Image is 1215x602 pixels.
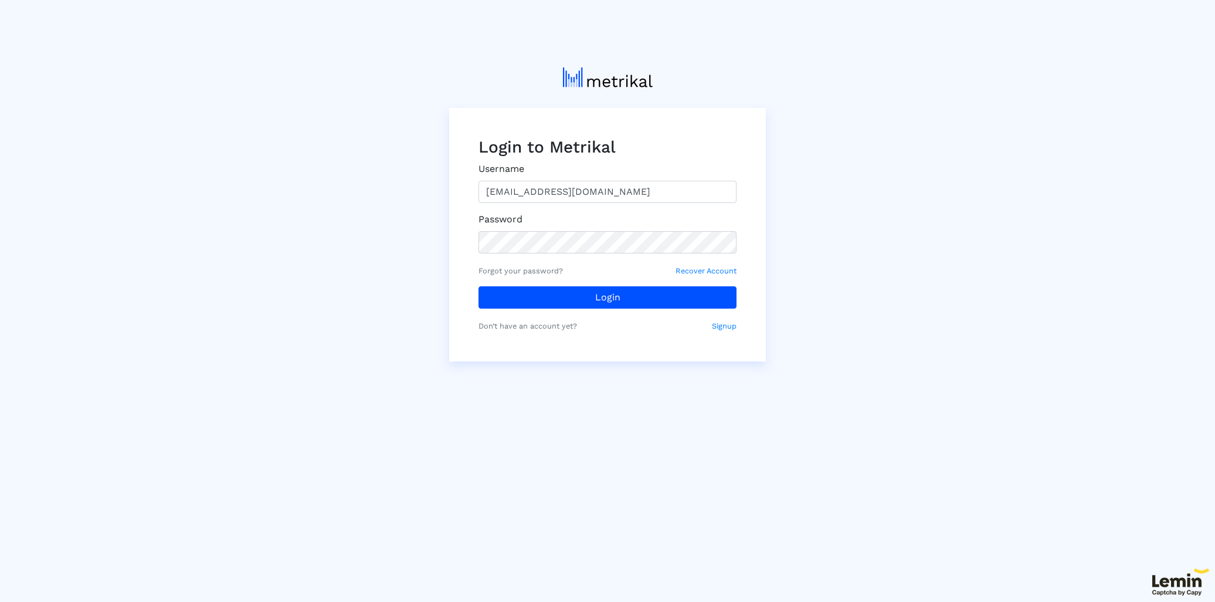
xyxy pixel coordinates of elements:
[478,265,563,276] small: Forgot your password?
[563,67,653,87] img: metrical-logo-light.png
[712,320,737,332] small: Signup
[478,137,737,157] h3: Login to Metrikal
[676,265,737,276] small: Recover Account
[478,212,522,226] label: Password
[478,320,577,332] small: Don’t have an account yet?
[478,286,737,309] button: Login
[478,162,524,176] label: Username
[1152,569,1209,596] img: 63f920f45959a057750d25c1_lem1.svg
